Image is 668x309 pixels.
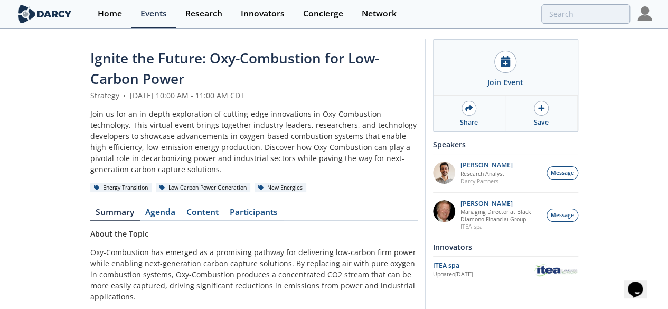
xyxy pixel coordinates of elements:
[460,200,541,208] p: [PERSON_NAME]
[433,135,578,154] div: Speakers
[255,183,307,193] div: New Energies
[362,10,397,18] div: Network
[303,10,343,18] div: Concierge
[433,200,455,222] img: 5c882eca-8b14-43be-9dc2-518e113e9a37
[16,5,74,23] img: logo-wide.svg
[433,238,578,256] div: Innovators
[140,208,181,221] a: Agenda
[224,208,284,221] a: Participants
[433,162,455,184] img: e78dc165-e339-43be-b819-6f39ce58aec6
[90,247,418,302] p: Oxy-Combustion has emerged as a promising pathway for delivering low-carbon firm power while enab...
[90,208,140,221] a: Summary
[433,261,534,270] div: ITEA spa
[460,118,478,127] div: Share
[433,260,578,279] a: ITEA spa Updated[DATE] ITEA spa
[551,169,574,177] span: Message
[637,6,652,21] img: Profile
[185,10,222,18] div: Research
[547,209,578,222] button: Message
[140,10,167,18] div: Events
[487,77,523,88] div: Join Event
[534,118,549,127] div: Save
[90,90,418,101] div: Strategy [DATE] 10:00 AM - 11:00 AM CDT
[460,223,541,230] p: ITEA spa
[241,10,285,18] div: Innovators
[433,270,534,279] div: Updated [DATE]
[624,267,657,298] iframe: chat widget
[181,208,224,221] a: Content
[551,211,574,220] span: Message
[90,183,152,193] div: Energy Transition
[541,4,630,24] input: Advanced Search
[98,10,122,18] div: Home
[156,183,251,193] div: Low Carbon Power Generation
[547,166,578,180] button: Message
[121,90,128,100] span: •
[90,229,148,239] strong: About the Topic
[90,108,418,175] div: Join us for an in-depth exploration of cutting-edge innovations in Oxy-Combustion technology. Thi...
[460,177,513,185] p: Darcy Partners
[460,208,541,223] p: Managing Director at Black Diamond Financial Group
[90,49,379,88] span: Ignite the Future: Oxy-Combustion for Low-Carbon Power
[534,263,578,278] img: ITEA spa
[460,170,513,177] p: Research Analyst
[460,162,513,169] p: [PERSON_NAME]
